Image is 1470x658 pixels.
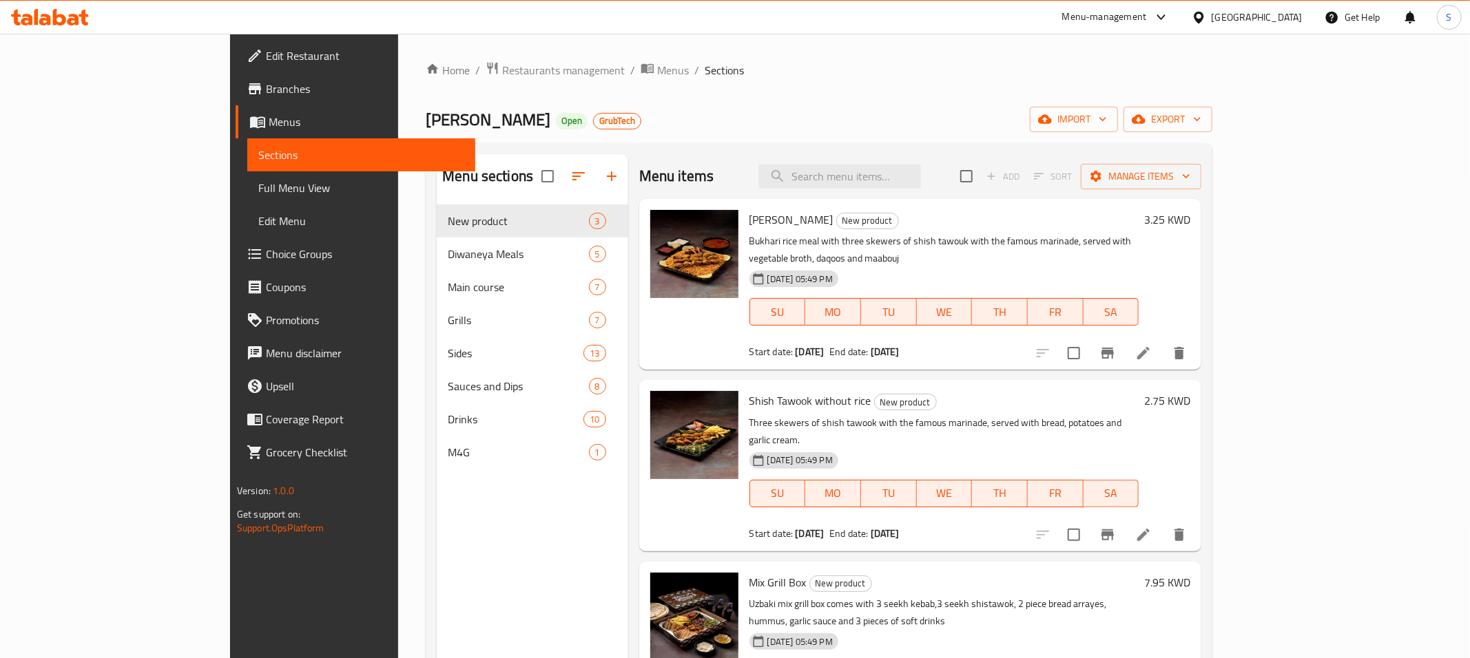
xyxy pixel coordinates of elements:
div: Sides13 [437,337,628,370]
a: Promotions [236,304,475,337]
div: items [583,411,605,427]
span: Edit Restaurant [266,47,464,64]
a: Edit Restaurant [236,39,475,72]
span: Menu disclaimer [266,345,464,361]
span: Branches [266,81,464,97]
span: 1 [590,446,605,459]
a: Menu disclaimer [236,337,475,370]
span: GrubTech [594,115,641,127]
span: Main course [448,279,588,295]
button: Manage items [1081,164,1201,189]
div: Sauces and Dips8 [437,370,628,403]
button: TH [972,298,1028,326]
div: items [589,213,606,229]
span: Version: [237,482,271,500]
span: Grills [448,312,588,328]
span: Grocery Checklist [266,444,464,460]
a: Restaurants management [486,61,625,79]
span: New product [875,394,936,410]
span: Select all sections [533,162,562,191]
button: MO [805,480,861,507]
div: M4G1 [437,436,628,469]
button: FR [1028,480,1084,507]
span: Menus [657,62,689,78]
span: Upsell [266,378,464,394]
div: [GEOGRAPHIC_DATA] [1212,10,1303,25]
span: Shish Tawook without rice [749,390,871,411]
span: New product [810,575,871,591]
button: FR [1028,298,1084,326]
button: TU [861,480,917,507]
a: Grocery Checklist [236,436,475,469]
button: import [1030,107,1118,132]
button: SA [1084,480,1139,507]
span: Drinks [448,411,583,427]
div: New product [874,394,937,410]
a: Sections [247,138,475,171]
button: export [1124,107,1212,132]
p: Three skewers of shish tawook with the famous marinade, served with bread, potatoes and garlic cr... [749,414,1139,449]
h6: 3.25 KWD [1144,210,1190,229]
span: SA [1089,483,1134,503]
button: MO [805,298,861,326]
nav: Menu sections [437,199,628,474]
button: WE [917,480,973,507]
span: M4G [448,444,588,460]
button: WE [917,298,973,326]
span: 5 [590,248,605,261]
button: SA [1084,298,1139,326]
span: 10 [584,413,605,426]
div: New product [448,213,588,229]
b: [DATE] [796,343,825,361]
span: Edit Menu [258,213,464,229]
button: delete [1163,518,1196,551]
span: Manage items [1092,168,1190,185]
span: S [1447,10,1452,25]
a: Edit menu item [1135,527,1152,543]
span: End date: [829,343,868,361]
div: items [583,345,605,361]
span: Sides [448,345,583,361]
span: 8 [590,380,605,393]
b: [DATE] [871,524,900,542]
span: Start date: [749,524,794,542]
div: items [589,444,606,460]
span: 3 [590,215,605,228]
span: Select to update [1059,520,1088,549]
div: Open [556,113,588,129]
span: [DATE] 05:49 PM [762,635,838,648]
span: Sauces and Dips [448,378,588,394]
span: 7 [590,281,605,294]
div: items [589,312,606,328]
h2: Menu items [639,166,714,187]
span: Menus [269,114,464,130]
span: Start date: [749,343,794,361]
a: Coupons [236,270,475,304]
div: New product [809,575,872,592]
span: export [1135,111,1201,128]
span: MO [811,483,856,503]
span: Diwaneya Meals [448,246,588,262]
a: Edit menu item [1135,345,1152,361]
button: TU [861,298,917,326]
img: Bukhari shish Tawouk [650,210,738,298]
h6: 2.75 KWD [1144,391,1190,410]
div: Main course7 [437,270,628,304]
span: Mix Grill Box [749,572,807,593]
input: search [758,164,921,189]
span: TU [867,483,911,503]
button: Branch-specific-item [1091,518,1124,551]
span: FR [1033,302,1078,322]
button: Branch-specific-item [1091,337,1124,370]
span: End date: [829,524,868,542]
span: TH [977,483,1022,503]
span: 13 [584,347,605,360]
a: Coverage Report [236,403,475,436]
a: Support.OpsPlatform [237,519,324,537]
